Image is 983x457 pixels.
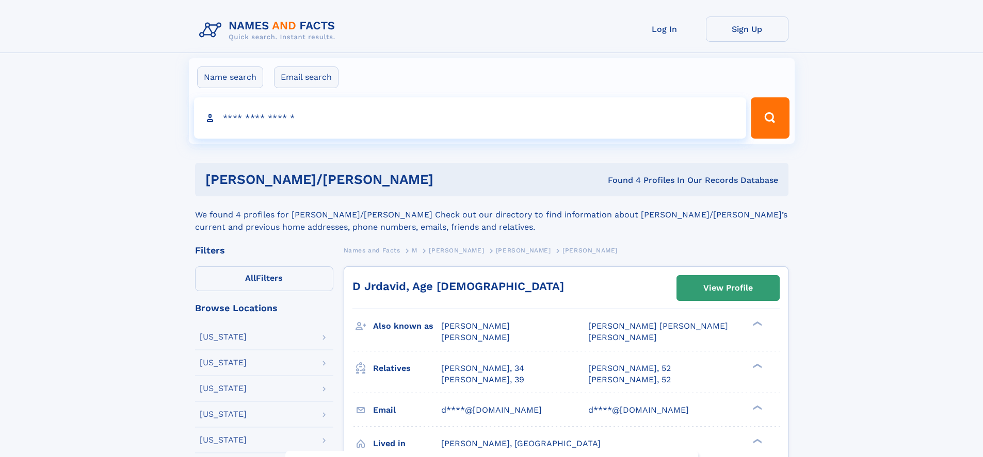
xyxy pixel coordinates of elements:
[706,16,788,42] a: Sign Up
[373,435,441,452] h3: Lived in
[588,363,671,374] a: [PERSON_NAME], 52
[412,244,417,257] a: M
[195,246,333,255] div: Filters
[677,276,779,300] a: View Profile
[588,332,657,342] span: [PERSON_NAME]
[588,321,728,331] span: [PERSON_NAME] [PERSON_NAME]
[750,320,763,327] div: ❯
[200,410,247,418] div: [US_STATE]
[562,247,618,254] span: [PERSON_NAME]
[750,404,763,411] div: ❯
[521,175,778,186] div: Found 4 Profiles In Our Records Database
[200,436,247,444] div: [US_STATE]
[195,266,333,291] label: Filters
[751,97,789,139] button: Search Button
[496,244,551,257] a: [PERSON_NAME]
[429,244,484,257] a: [PERSON_NAME]
[750,362,763,369] div: ❯
[441,332,510,342] span: [PERSON_NAME]
[205,173,521,186] h1: [PERSON_NAME]/[PERSON_NAME]
[200,384,247,393] div: [US_STATE]
[194,97,747,139] input: search input
[441,438,601,448] span: [PERSON_NAME], [GEOGRAPHIC_DATA]
[200,333,247,341] div: [US_STATE]
[373,317,441,335] h3: Also known as
[441,363,524,374] a: [PERSON_NAME], 34
[441,374,524,385] a: [PERSON_NAME], 39
[197,66,263,88] label: Name search
[588,374,671,385] a: [PERSON_NAME], 52
[623,16,706,42] a: Log In
[441,321,510,331] span: [PERSON_NAME]
[373,401,441,419] h3: Email
[245,273,256,283] span: All
[496,247,551,254] span: [PERSON_NAME]
[429,247,484,254] span: [PERSON_NAME]
[352,280,564,293] a: D Jrdavid, Age [DEMOGRAPHIC_DATA]
[195,16,344,44] img: Logo Names and Facts
[373,360,441,377] h3: Relatives
[200,359,247,367] div: [US_STATE]
[195,303,333,313] div: Browse Locations
[703,276,753,300] div: View Profile
[195,196,788,233] div: We found 4 profiles for [PERSON_NAME]/[PERSON_NAME] Check out our directory to find information a...
[344,244,400,257] a: Names and Facts
[274,66,339,88] label: Email search
[412,247,417,254] span: M
[750,437,763,444] div: ❯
